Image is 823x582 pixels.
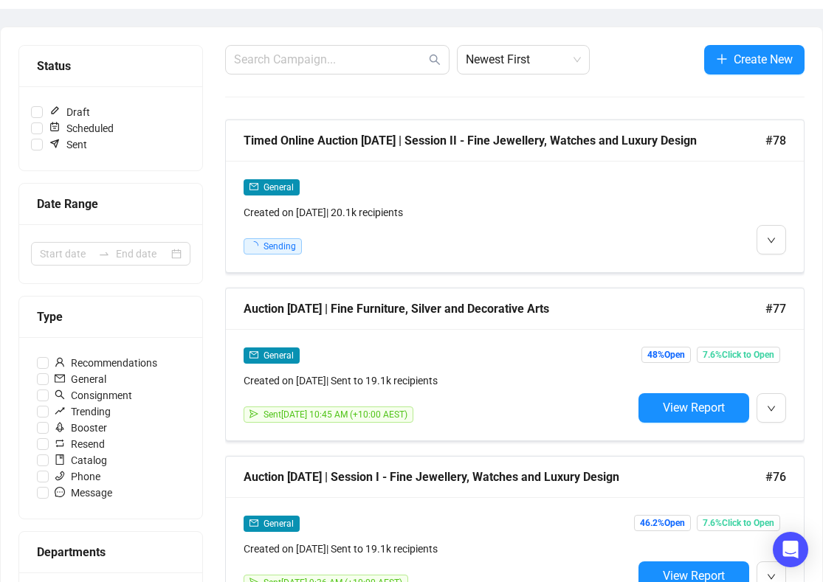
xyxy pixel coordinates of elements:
[765,468,786,486] span: #76
[225,288,805,441] a: Auction [DATE] | Fine Furniture, Silver and Decorative Arts#77mailGeneralCreated on [DATE]| Sent ...
[49,485,118,501] span: Message
[37,195,185,213] div: Date Range
[55,373,65,384] span: mail
[37,543,185,561] div: Departments
[264,182,294,193] span: General
[244,299,765,318] div: Auction [DATE] | Fine Furniture, Silver and Decorative Arts
[249,182,258,191] span: mail
[49,355,163,371] span: Recommendations
[49,420,113,436] span: Booster
[49,403,117,420] span: Trending
[55,438,65,448] span: retweet
[244,373,633,389] div: Created on [DATE] | Sent to 19.1k recipients
[244,468,765,486] div: Auction [DATE] | Session I - Fine Jewellery, Watches and Luxury Design
[55,389,65,400] span: search
[638,393,749,423] button: View Report
[98,248,110,260] span: to
[225,119,805,273] a: Timed Online Auction [DATE] | Session II - Fine Jewellery, Watches and Luxury Design#78mailGenera...
[466,46,581,74] span: Newest First
[49,452,113,468] span: Catalog
[40,246,92,262] input: Start date
[716,53,728,65] span: plus
[55,487,65,497] span: message
[734,50,793,69] span: Create New
[98,248,110,260] span: swap-right
[663,401,725,415] span: View Report
[634,515,691,531] span: 46.2% Open
[767,236,776,245] span: down
[697,347,780,363] span: 7.6% Click to Open
[55,422,65,432] span: rocket
[55,471,65,481] span: phone
[55,454,65,465] span: book
[248,240,261,252] span: loading
[429,54,441,66] span: search
[704,45,805,75] button: Create New
[43,104,96,120] span: Draft
[264,241,296,252] span: Sending
[43,120,120,136] span: Scheduled
[765,299,786,318] span: #77
[249,350,258,359] span: mail
[49,468,106,485] span: Phone
[767,404,776,413] span: down
[234,51,426,69] input: Search Campaign...
[249,519,258,527] span: mail
[244,541,633,557] div: Created on [DATE] | Sent to 19.1k recipients
[49,387,138,403] span: Consignment
[116,246,168,262] input: End date
[765,131,786,150] span: #78
[641,347,691,363] span: 48% Open
[697,515,780,531] span: 7.6% Click to Open
[55,406,65,416] span: rise
[264,350,294,361] span: General
[264,409,407,420] span: Sent [DATE] 10:45 AM (+10:00 AEST)
[49,436,111,452] span: Resend
[37,308,185,326] div: Type
[37,57,185,75] div: Status
[244,131,765,150] div: Timed Online Auction [DATE] | Session II - Fine Jewellery, Watches and Luxury Design
[55,357,65,367] span: user
[264,519,294,529] span: General
[43,136,93,153] span: Sent
[773,532,808,567] div: Open Intercom Messenger
[244,204,633,221] div: Created on [DATE] | 20.1k recipients
[49,371,112,387] span: General
[249,409,258,418] span: send
[767,572,776,581] span: down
